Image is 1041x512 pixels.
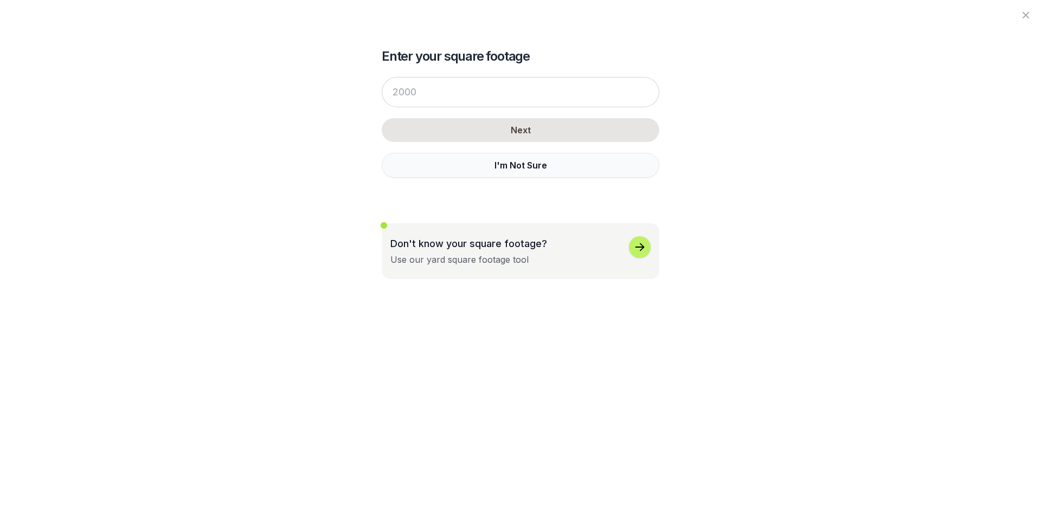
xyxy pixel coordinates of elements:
[382,118,659,142] button: Next
[382,48,659,65] h2: Enter your square footage
[382,77,659,107] input: 2000
[390,253,529,266] div: Use our yard square footage tool
[382,223,659,279] button: Don't know your square footage?Use our yard square footage tool
[390,236,547,251] p: Don't know your square footage?
[382,153,659,178] button: I'm Not Sure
